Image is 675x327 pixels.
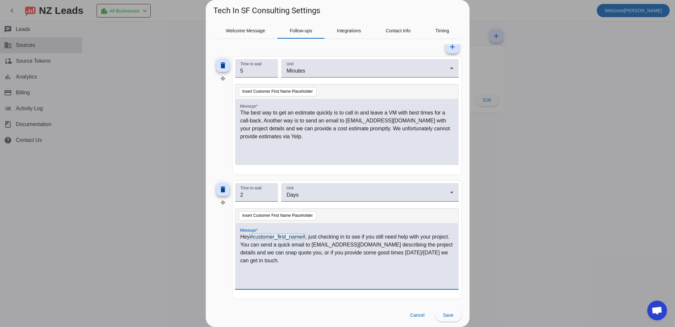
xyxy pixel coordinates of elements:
span: Contact Info [386,28,411,33]
mat-icon: delete [219,61,227,69]
mat-label: Unit [287,62,293,66]
mat-label: Time to wait [240,62,261,66]
mat-icon: delete [219,185,227,193]
span: Minutes [287,68,305,74]
span: Integrations [337,28,361,33]
span: Cancel [410,312,425,318]
mat-label: Unit [287,186,293,190]
span: Welcome Message [226,28,265,33]
mat-label: Time to wait [240,186,261,190]
button: Cancel [405,309,430,322]
button: Insert Customer First Name Placeholder [239,87,317,96]
span: Follow-ups [290,28,312,33]
p: Hey , just checking in to see if you still need help with your project. You can send a quick emai... [240,233,453,265]
p: The best way to get an estimate quickly is to call in and leave a VM with best times for a call-b... [240,109,453,141]
mat-icon: add [448,43,456,51]
button: Insert Customer First Name Placeholder [239,211,317,220]
span: Save [443,312,454,318]
div: Open chat [647,301,667,320]
span: #customer_first_name# [250,234,305,240]
button: Save [435,309,462,322]
span: Timing [435,28,449,33]
span: Days [287,192,298,198]
h1: Tech In SF Consulting Settings [214,5,321,16]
